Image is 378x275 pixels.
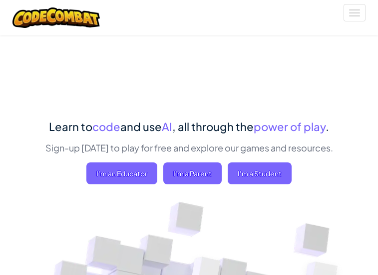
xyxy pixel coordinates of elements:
[86,162,157,184] a: I'm an Educator
[162,120,172,134] span: AI
[163,162,222,184] a: I'm a Parent
[49,120,92,134] span: Learn to
[45,141,333,155] p: Sign-up [DATE] to play for free and explore our games and resources.
[120,120,162,134] span: and use
[254,120,326,134] span: power of play
[92,120,120,134] span: code
[228,162,292,184] button: I'm a Student
[12,7,100,28] img: CodeCombat logo
[172,120,254,134] span: , all through the
[326,120,329,134] span: .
